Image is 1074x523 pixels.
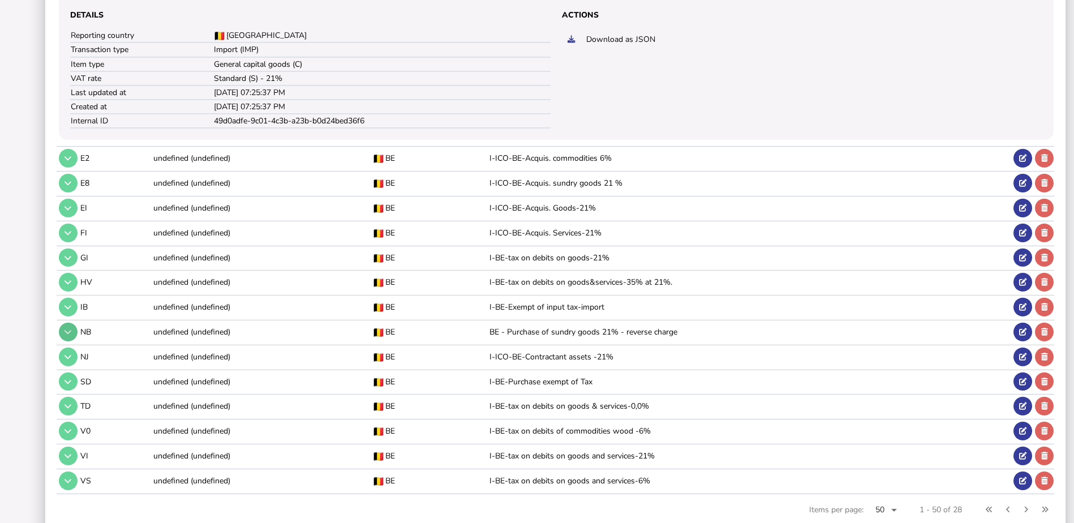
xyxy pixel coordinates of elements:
[1013,199,1032,217] button: Edit tax code
[980,500,999,519] button: First page
[70,42,213,57] td: Transaction type
[562,30,581,49] button: Export tax code in JSON format
[78,444,151,468] td: VI
[78,246,151,269] td: GI
[78,271,151,294] td: HV
[1035,447,1054,465] button: Delete tax code
[373,229,384,238] img: BE flag
[1013,471,1032,490] button: Edit tax code
[373,277,487,288] div: BE
[373,475,487,486] div: BE
[1035,471,1054,490] button: Delete tax code
[1013,323,1032,341] button: Edit tax code
[78,419,151,443] td: V0
[214,32,225,40] img: BE flag
[1013,224,1032,242] button: Edit tax code
[1035,298,1054,316] button: Delete tax code
[487,419,1012,443] td: I-BE-tax on debits of commodities wood -6%
[999,500,1017,519] button: Previous page
[70,100,213,114] td: Created at
[59,199,78,217] button: Tax code details
[373,254,384,263] img: BE flag
[59,348,78,366] button: Tax code details
[59,323,78,341] button: Tax code details
[373,353,384,362] img: BE flag
[1013,422,1032,440] button: Edit tax code
[1035,149,1054,168] button: Delete tax code
[487,295,1012,319] td: I-BE-Exempt of input tax-import
[151,271,371,294] td: undefined (undefined)
[1013,372,1032,391] button: Edit tax code
[487,147,1012,170] td: I-ICO-BE-Acquis. commodities 6%
[151,370,371,393] td: undefined (undefined)
[59,174,78,192] button: Tax code details
[373,252,487,263] div: BE
[1035,323,1054,341] button: Delete tax code
[373,303,384,312] img: BE flag
[151,469,371,492] td: undefined (undefined)
[59,273,78,291] button: Tax code details
[78,196,151,220] td: EI
[1035,224,1054,242] button: Delete tax code
[487,444,1012,468] td: I-BE-tax on debits on goods and services-21%
[1035,174,1054,192] button: Delete tax code
[1036,500,1054,519] button: Last page
[373,204,384,213] img: BE flag
[487,271,1012,294] td: I-BE-tax on debits on goods&services-35% at 21%.
[373,451,487,461] div: BE
[373,178,487,188] div: BE
[1013,447,1032,465] button: Edit tax code
[373,351,487,362] div: BE
[373,327,487,337] div: BE
[151,444,371,468] td: undefined (undefined)
[151,246,371,269] td: undefined (undefined)
[70,85,213,100] td: Last updated at
[78,469,151,492] td: VS
[151,320,371,344] td: undefined (undefined)
[151,147,371,170] td: undefined (undefined)
[373,302,487,312] div: BE
[1013,149,1032,168] button: Edit tax code
[487,370,1012,393] td: I-BE-Purchase exempt of Tax
[1035,248,1054,267] button: Delete tax code
[70,57,213,71] td: Item type
[59,372,78,391] button: Tax code details
[1013,174,1032,192] button: Edit tax code
[59,149,78,168] button: Tax code details
[213,114,551,128] td: 49d0adfe-9c01-4c3b-a23b-b0d24bed36f6
[373,477,384,486] img: BE flag
[373,376,487,387] div: BE
[373,426,487,436] div: BE
[70,28,213,42] td: Reporting country
[487,469,1012,492] td: I-BE-tax on debits on goods and services-6%
[1035,348,1054,366] button: Delete tax code
[1013,273,1032,291] button: Edit tax code
[1035,199,1054,217] button: Delete tax code
[373,401,487,411] div: BE
[373,203,487,213] div: BE
[78,172,151,195] td: E8
[373,452,384,461] img: BE flag
[373,378,384,387] img: BE flag
[59,298,78,316] button: Tax code details
[487,395,1012,418] td: I-BE-tax on debits on goods & services-0,0%
[59,422,78,440] button: Tax code details
[373,228,487,238] div: BE
[487,320,1012,344] td: BE - Purchase of sundry goods 21% - reverse charge
[1013,397,1032,415] button: Edit tax code
[373,179,384,188] img: BE flag
[373,427,384,436] img: BE flag
[78,147,151,170] td: E2
[487,172,1012,195] td: I-ICO-BE-Acquis. sundry goods 21 %
[151,172,371,195] td: undefined (undefined)
[151,221,371,244] td: undefined (undefined)
[78,320,151,344] td: NB
[70,114,213,128] td: Internal ID
[70,10,551,20] h3: Details
[59,447,78,465] button: Tax code details
[213,57,551,71] td: General capital goods (C)
[70,71,213,85] td: VAT rate
[1035,372,1054,391] button: Delete tax code
[487,345,1012,368] td: I-ICO-BE-Contractant assets -21%
[213,100,551,114] td: [DATE] 07:25:37 PM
